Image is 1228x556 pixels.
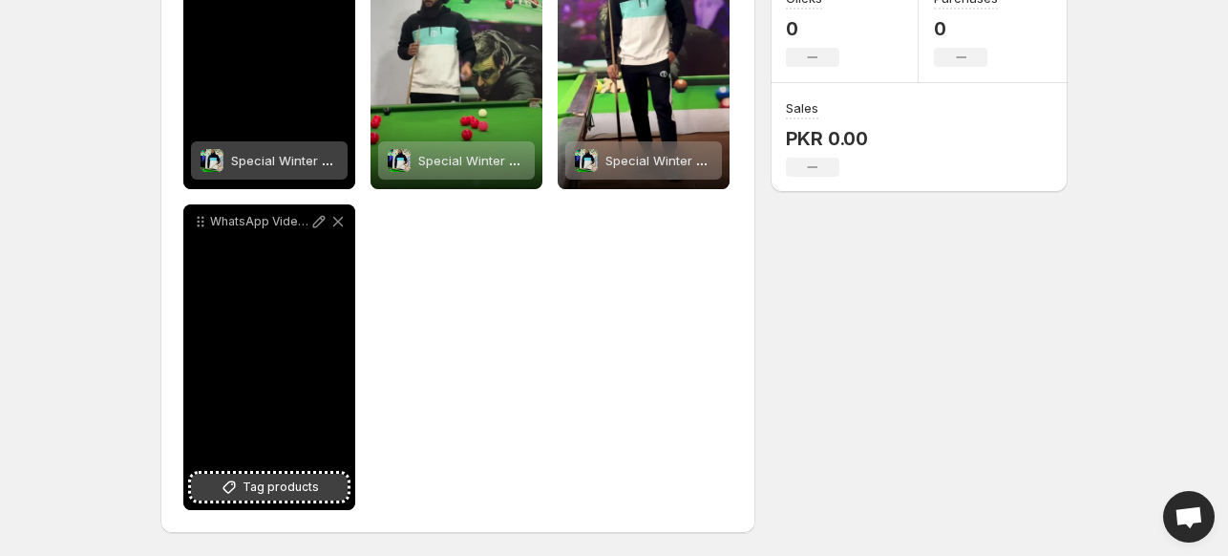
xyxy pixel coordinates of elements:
[231,153,454,168] span: Special Winter - Black/Blue Tracksuit
[201,149,223,172] img: Special Winter - Black/Blue Tracksuit
[786,127,868,150] p: PKR 0.00
[191,474,348,501] button: Tag products
[605,153,828,168] span: Special Winter - Black/Blue Tracksuit
[210,214,309,229] p: WhatsApp Video [DATE] at 182746
[183,204,355,510] div: WhatsApp Video [DATE] at 182746Tag products
[418,153,641,168] span: Special Winter - Black/Blue Tracksuit
[786,98,818,118] h3: Sales
[786,17,839,40] p: 0
[243,478,319,497] span: Tag products
[934,17,998,40] p: 0
[388,149,411,172] img: Special Winter - Black/Blue Tracksuit
[575,149,598,172] img: Special Winter - Black/Blue Tracksuit
[1163,491,1215,543] div: Open chat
